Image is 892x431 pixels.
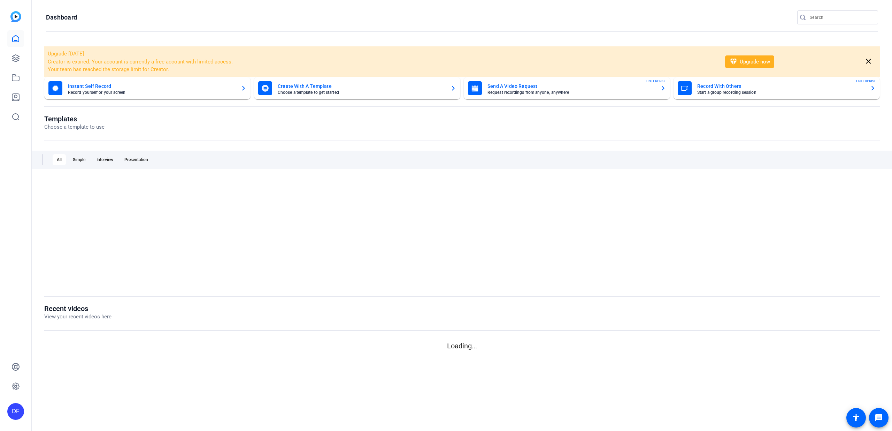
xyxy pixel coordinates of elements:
[810,13,872,22] input: Search
[7,403,24,420] div: DF
[68,90,235,94] mat-card-subtitle: Record yourself or your screen
[856,78,876,84] span: ENTERPRISE
[48,66,716,74] li: Your team has reached the storage limit for Creator.
[729,58,738,66] mat-icon: diamond
[697,90,864,94] mat-card-subtitle: Start a group recording session
[487,82,655,90] mat-card-title: Send A Video Request
[725,55,774,68] button: Upgrade now
[48,51,84,57] span: Upgrade [DATE]
[464,77,670,99] button: Send A Video RequestRequest recordings from anyone, anywhereENTERPRISE
[278,90,445,94] mat-card-subtitle: Choose a template to get started
[254,77,460,99] button: Create With A TemplateChoose a template to get started
[864,57,873,66] mat-icon: close
[44,77,251,99] button: Instant Self RecordRecord yourself or your screen
[92,154,117,165] div: Interview
[69,154,90,165] div: Simple
[646,78,667,84] span: ENTERPRISE
[875,414,883,422] mat-icon: message
[278,82,445,90] mat-card-title: Create With A Template
[44,304,111,313] h1: Recent videos
[674,77,880,99] button: Record With OthersStart a group recording sessionENTERPRISE
[53,154,66,165] div: All
[10,11,21,22] img: blue-gradient.svg
[48,58,716,66] li: Creator is expired. Your account is currently a free account with limited access.
[46,13,77,22] h1: Dashboard
[44,123,105,131] p: Choose a template to use
[697,82,864,90] mat-card-title: Record With Others
[44,313,111,321] p: View your recent videos here
[68,82,235,90] mat-card-title: Instant Self Record
[852,414,860,422] mat-icon: accessibility
[120,154,152,165] div: Presentation
[487,90,655,94] mat-card-subtitle: Request recordings from anyone, anywhere
[44,115,105,123] h1: Templates
[44,341,880,351] p: Loading...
